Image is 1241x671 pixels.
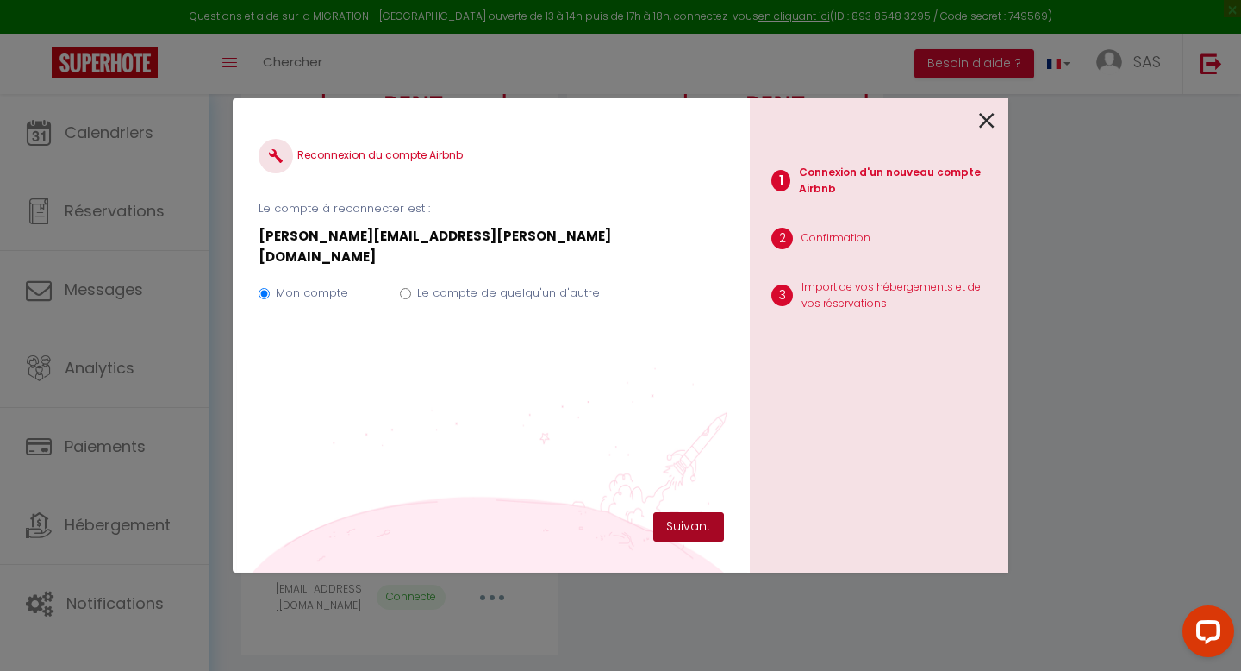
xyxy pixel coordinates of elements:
span: 3 [771,285,793,306]
p: Le compte à reconnecter est : [259,200,724,217]
label: Mon compte [276,285,348,302]
h4: Reconnexion du compte Airbnb [259,139,724,173]
p: Import de vos hébergements et de vos réservations [801,279,995,312]
span: 1 [771,170,790,191]
p: Confirmation [801,230,870,247]
iframe: LiveChat chat widget [1169,599,1241,671]
p: Connexion d'un nouveau compte Airbnb [799,165,995,198]
button: Suivant [653,512,724,542]
span: 2 [771,228,793,249]
label: Le compte de quelqu'un d'autre [417,285,600,302]
p: [PERSON_NAME][EMAIL_ADDRESS][PERSON_NAME][DOMAIN_NAME] [259,226,724,267]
